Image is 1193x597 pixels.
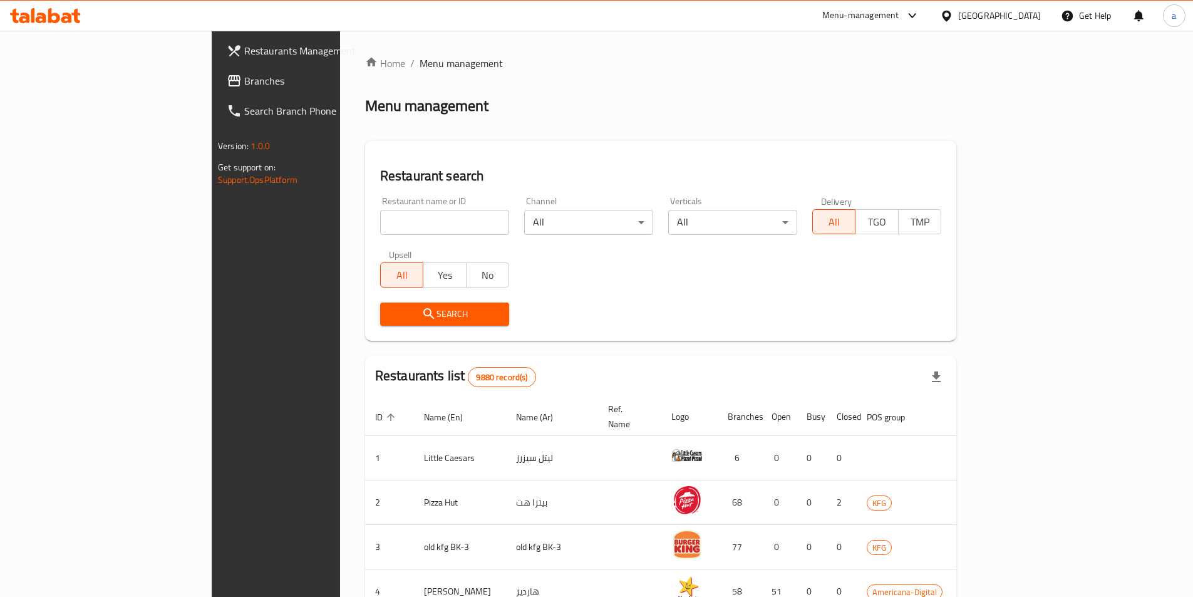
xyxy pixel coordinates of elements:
[898,209,941,234] button: TMP
[218,159,276,175] span: Get support on:
[410,56,415,71] li: /
[516,410,569,425] span: Name (Ar)
[867,541,891,555] span: KFG
[380,303,509,326] button: Search
[472,266,504,284] span: No
[762,398,797,436] th: Open
[414,480,506,525] td: Pizza Hut
[380,262,423,288] button: All
[524,210,653,235] div: All
[958,9,1041,23] div: [GEOGRAPHIC_DATA]
[797,480,827,525] td: 0
[380,167,941,185] h2: Restaurant search
[827,525,857,569] td: 0
[718,436,762,480] td: 6
[867,410,921,425] span: POS group
[860,213,893,231] span: TGO
[466,262,509,288] button: No
[827,480,857,525] td: 2
[762,436,797,480] td: 0
[423,262,466,288] button: Yes
[821,197,852,205] label: Delivery
[428,266,461,284] span: Yes
[244,103,401,118] span: Search Branch Phone
[414,525,506,569] td: old kfg BK-3
[1172,9,1176,23] span: a
[718,398,762,436] th: Branches
[904,213,936,231] span: TMP
[217,36,411,66] a: Restaurants Management
[468,371,535,383] span: 9880 record(s)
[414,436,506,480] td: Little Caesars
[668,210,797,235] div: All
[244,73,401,88] span: Branches
[718,480,762,525] td: 68
[671,484,703,516] img: Pizza Hut
[506,436,598,480] td: ليتل سيزرز
[217,96,411,126] a: Search Branch Phone
[827,436,857,480] td: 0
[380,210,509,235] input: Search for restaurant name or ID..
[762,525,797,569] td: 0
[855,209,898,234] button: TGO
[867,496,891,511] span: KFG
[390,306,499,322] span: Search
[671,529,703,560] img: old kfg BK-3
[827,398,857,436] th: Closed
[506,525,598,569] td: old kfg BK-3
[762,480,797,525] td: 0
[818,213,850,231] span: All
[365,96,488,116] h2: Menu management
[797,398,827,436] th: Busy
[375,366,536,387] h2: Restaurants list
[217,66,411,96] a: Branches
[468,367,535,387] div: Total records count
[718,525,762,569] td: 77
[244,43,401,58] span: Restaurants Management
[661,398,718,436] th: Logo
[797,525,827,569] td: 0
[218,172,297,188] a: Support.OpsPlatform
[389,250,412,259] label: Upsell
[608,402,646,432] span: Ref. Name
[797,436,827,480] td: 0
[921,362,951,392] div: Export file
[420,56,503,71] span: Menu management
[506,480,598,525] td: بيتزا هت
[671,440,703,471] img: Little Caesars
[812,209,855,234] button: All
[424,410,479,425] span: Name (En)
[250,138,270,154] span: 1.0.0
[822,8,899,23] div: Menu-management
[218,138,249,154] span: Version:
[365,56,956,71] nav: breadcrumb
[375,410,399,425] span: ID
[386,266,418,284] span: All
